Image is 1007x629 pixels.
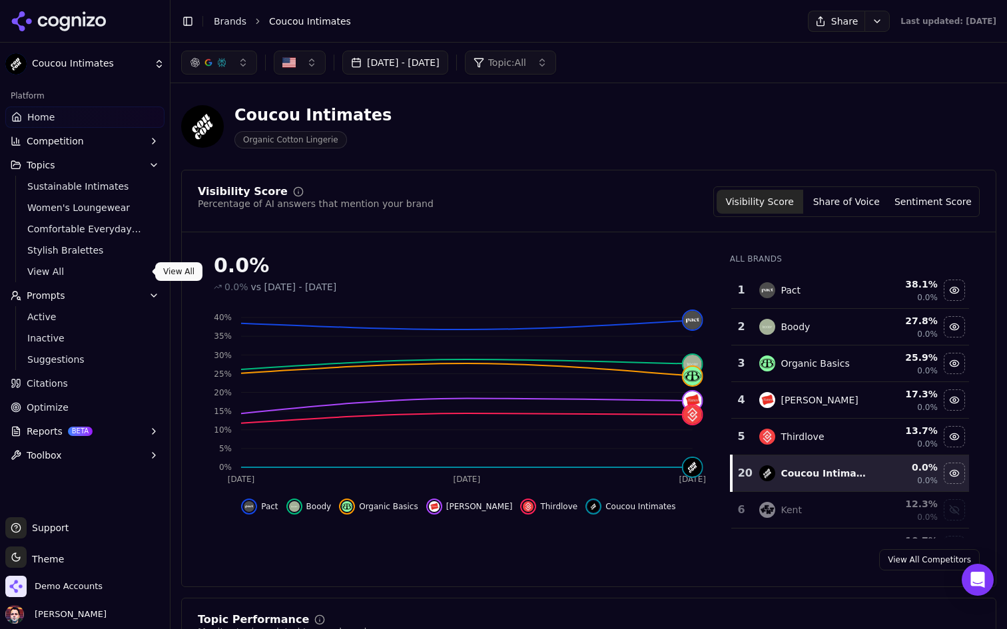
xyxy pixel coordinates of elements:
span: vs [DATE] - [DATE] [251,280,337,294]
button: Hide pact data [241,499,278,515]
a: Citations [5,373,165,394]
span: Topic: All [488,56,526,69]
div: 1 [737,282,747,298]
img: organic basics [342,501,352,512]
span: Home [27,110,55,124]
tr: 20coucou intimatesCoucou Intimates0.0%0.0%Hide coucou intimates data [731,455,969,492]
div: 5 [737,429,747,445]
button: Hide boody data [286,499,332,515]
span: Pact [261,501,278,512]
tr: 10.7%Show bamboo data [731,528,969,565]
a: Suggestions [22,350,149,369]
span: 0.0% [917,292,938,303]
div: 17.3 % [877,387,938,401]
img: thirdlove [683,405,702,424]
button: Hide organic basics data [944,353,965,374]
span: 0.0% [917,512,938,523]
button: Hide thirdlove data [944,426,965,447]
span: Comfortable Everyday Underwear [27,222,143,236]
span: Coucou Intimates [269,15,351,28]
div: 6 [737,502,747,518]
img: coucou intimates [588,501,599,512]
button: Open organization switcher [5,576,103,597]
span: 0.0% [917,329,938,339]
img: hanes [683,391,702,410]
div: Open Intercom Messenger [962,564,994,596]
a: Women's Loungewear [22,198,149,217]
div: 27.8 % [877,314,938,327]
img: pact [244,501,254,512]
img: Demo Accounts [5,576,27,597]
button: Share [808,11,864,32]
div: Visibility Score [198,186,288,197]
button: Hide organic basics data [339,499,418,515]
button: Sentiment Score [890,190,976,214]
span: Sustainable Intimates [27,180,143,193]
img: pact [683,311,702,329]
tr: 3organic basicsOrganic Basics25.9%0.0%Hide organic basics data [731,345,969,382]
tspan: [DATE] [228,475,255,484]
a: Optimize [5,397,165,418]
span: Stylish Bralettes [27,244,143,257]
tspan: [DATE] [454,475,481,484]
tspan: 20% [214,388,232,397]
span: Support [27,521,69,534]
tspan: 30% [214,351,232,360]
img: hanes [429,501,440,512]
button: Visibility Score [717,190,803,214]
div: 10.7 % [877,534,938,547]
a: View All [22,262,149,281]
p: View All [163,266,194,277]
button: Topics [5,154,165,176]
img: pact [759,282,775,298]
button: Hide coucou intimates data [585,499,675,515]
div: [PERSON_NAME] [781,393,858,407]
button: Prompts [5,285,165,306]
img: Coucou Intimates [5,53,27,75]
button: Hide coucou intimates data [944,463,965,484]
button: Hide pact data [944,280,965,301]
span: 0.0% [917,439,938,449]
a: View All Competitors [879,549,980,570]
div: 38.1 % [877,278,938,291]
tr: 2boodyBoody27.8%0.0%Hide boody data [731,309,969,345]
span: Inactive [27,331,143,345]
span: 0.0% [224,280,248,294]
img: boody [683,355,702,373]
div: 4 [737,392,747,408]
div: 13.7 % [877,424,938,437]
span: View All [27,265,143,278]
a: Sustainable Intimates [22,177,149,196]
a: Brands [214,16,246,27]
span: Organic Basics [359,501,418,512]
a: Active [22,308,149,326]
div: 0.0% [214,254,703,278]
span: Women's Loungewear [27,201,143,214]
a: Inactive [22,329,149,347]
span: Competition [27,134,84,148]
a: Comfortable Everyday Underwear [22,220,149,238]
img: boody [289,501,300,512]
a: Stylish Bralettes [22,241,149,260]
div: Kent [781,503,801,517]
nav: breadcrumb [214,15,781,28]
span: Suggestions [27,353,143,366]
button: Hide hanes data [944,389,965,411]
button: Hide thirdlove data [520,499,577,515]
span: [PERSON_NAME] [29,608,107,620]
button: [DATE] - [DATE] [342,51,448,75]
span: BETA [68,427,93,436]
img: coucou intimates [683,458,702,477]
img: boody [759,319,775,335]
img: thirdlove [759,429,775,445]
span: Boody [306,501,332,512]
button: Show kent data [944,499,965,521]
span: Active [27,310,143,323]
img: Coucou Intimates [181,105,224,148]
img: Deniz Ozcan [5,605,24,624]
div: Thirdlove [781,430,824,443]
span: Thirdlove [540,501,577,512]
img: organic basics [683,367,702,385]
img: coucou intimates [759,465,775,481]
div: Percentage of AI answers that mention your brand [198,197,434,210]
